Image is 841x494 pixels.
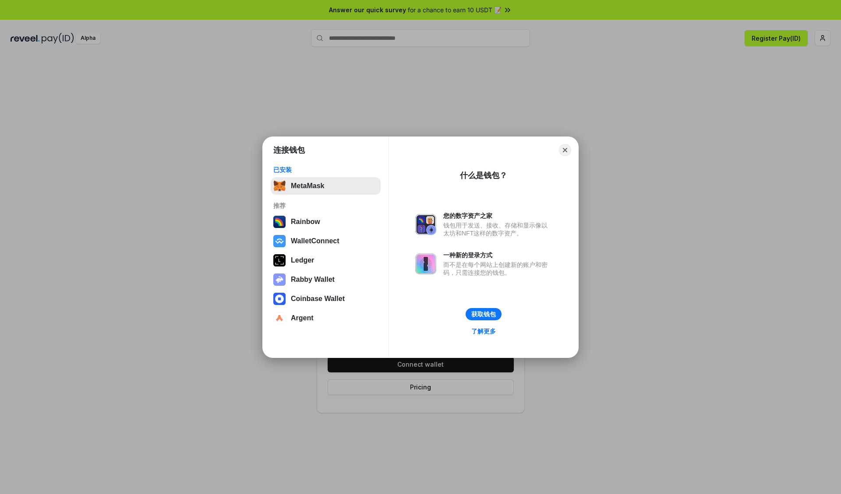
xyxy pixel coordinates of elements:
[271,309,381,327] button: Argent
[271,232,381,250] button: WalletConnect
[271,290,381,308] button: Coinbase Wallet
[273,166,378,174] div: 已安装
[471,310,496,318] div: 获取钱包
[291,314,314,322] div: Argent
[291,256,314,264] div: Ledger
[273,293,286,305] img: svg+xml,%3Csvg%20width%3D%2228%22%20height%3D%2228%22%20viewBox%3D%220%200%2028%2028%22%20fill%3D...
[273,145,305,155] h1: 连接钱包
[273,254,286,266] img: svg+xml,%3Csvg%20xmlns%3D%22http%3A%2F%2Fwww.w3.org%2F2000%2Fsvg%22%20width%3D%2228%22%20height%3...
[291,182,324,190] div: MetaMask
[466,326,501,337] a: 了解更多
[443,212,552,220] div: 您的数字资产之家
[273,202,378,210] div: 推荐
[291,218,320,226] div: Rainbow
[559,144,571,156] button: Close
[271,252,381,269] button: Ledger
[271,271,381,288] button: Rabby Wallet
[291,237,339,245] div: WalletConnect
[415,214,436,235] img: svg+xml,%3Csvg%20xmlns%3D%22http%3A%2F%2Fwww.w3.org%2F2000%2Fsvg%22%20fill%3D%22none%22%20viewBox...
[291,276,335,284] div: Rabby Wallet
[273,312,286,324] img: svg+xml,%3Csvg%20width%3D%2228%22%20height%3D%2228%22%20viewBox%3D%220%200%2028%2028%22%20fill%3D...
[291,295,345,303] div: Coinbase Wallet
[415,253,436,274] img: svg+xml,%3Csvg%20xmlns%3D%22http%3A%2F%2Fwww.w3.org%2F2000%2Fsvg%22%20fill%3D%22none%22%20viewBox...
[271,177,381,195] button: MetaMask
[443,221,552,237] div: 钱包用于发送、接收、存储和显示像以太坊和NFT这样的数字资产。
[273,235,286,247] img: svg+xml,%3Csvg%20width%3D%2228%22%20height%3D%2228%22%20viewBox%3D%220%200%2028%2028%22%20fill%3D...
[271,213,381,231] button: Rainbow
[443,251,552,259] div: 一种新的登录方式
[466,308,502,320] button: 获取钱包
[273,216,286,228] img: svg+xml,%3Csvg%20width%3D%22120%22%20height%3D%22120%22%20viewBox%3D%220%200%20120%20120%22%20fil...
[471,327,496,335] div: 了解更多
[273,180,286,192] img: svg+xml,%3Csvg%20fill%3D%22none%22%20height%3D%2233%22%20viewBox%3D%220%200%2035%2033%22%20width%...
[460,170,507,181] div: 什么是钱包？
[443,261,552,277] div: 而不是在每个网站上创建新的账户和密码，只需连接您的钱包。
[273,273,286,286] img: svg+xml,%3Csvg%20xmlns%3D%22http%3A%2F%2Fwww.w3.org%2F2000%2Fsvg%22%20fill%3D%22none%22%20viewBox...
